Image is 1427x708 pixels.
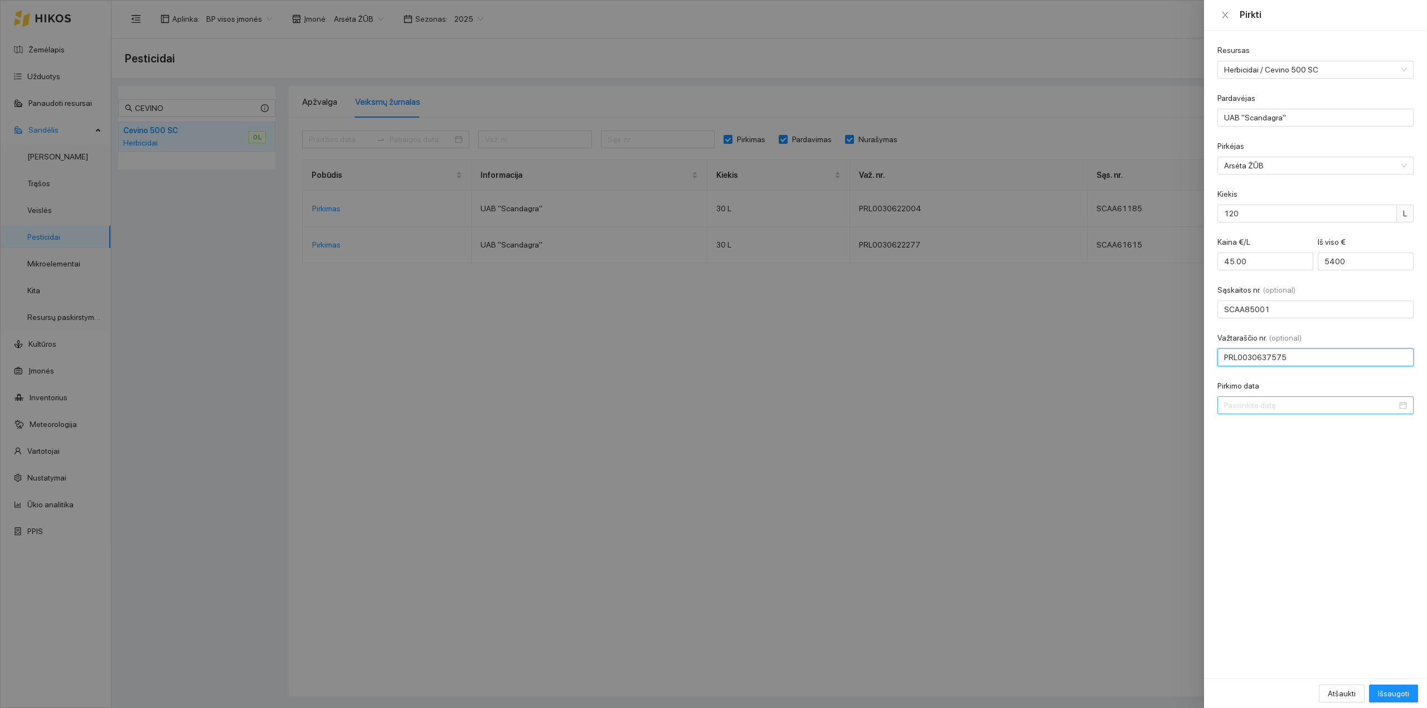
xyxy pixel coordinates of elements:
input: Pirkimo data [1224,399,1397,411]
input: Iš viso € [1318,253,1414,270]
label: Kaina €/L [1217,236,1250,248]
span: Herbicidai / Cevino 500 SC [1224,61,1391,78]
span: (optional) [1269,332,1302,344]
button: Išsaugoti [1369,685,1418,702]
span: L [1397,205,1414,222]
span: close [1221,11,1230,20]
label: Pirkėjas [1217,140,1244,152]
span: Išsaugoti [1378,687,1409,700]
button: Atšaukti [1319,685,1365,702]
div: Pirkti [1240,9,1414,21]
label: Pirkimo data [1217,380,1259,392]
label: Kiekis [1217,188,1237,200]
span: Atšaukti [1328,687,1356,700]
label: Iš viso € [1318,236,1346,248]
label: Sąskaitos nr. [1217,284,1295,296]
label: Važtaraščio nr. [1217,332,1302,344]
input: Kiekis [1217,205,1397,222]
span: Arsėta ŽŪB [1224,157,1391,174]
span: (optional) [1263,284,1295,296]
label: Pardavėjas [1217,93,1255,104]
input: Važtaraščio nr. [1217,348,1414,366]
button: Close [1217,10,1233,21]
input: Pardavėjas [1217,109,1414,127]
input: Sąskaitos nr. [1217,300,1414,318]
input: Kaina €/L [1217,253,1313,270]
label: Resursas [1217,45,1250,56]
